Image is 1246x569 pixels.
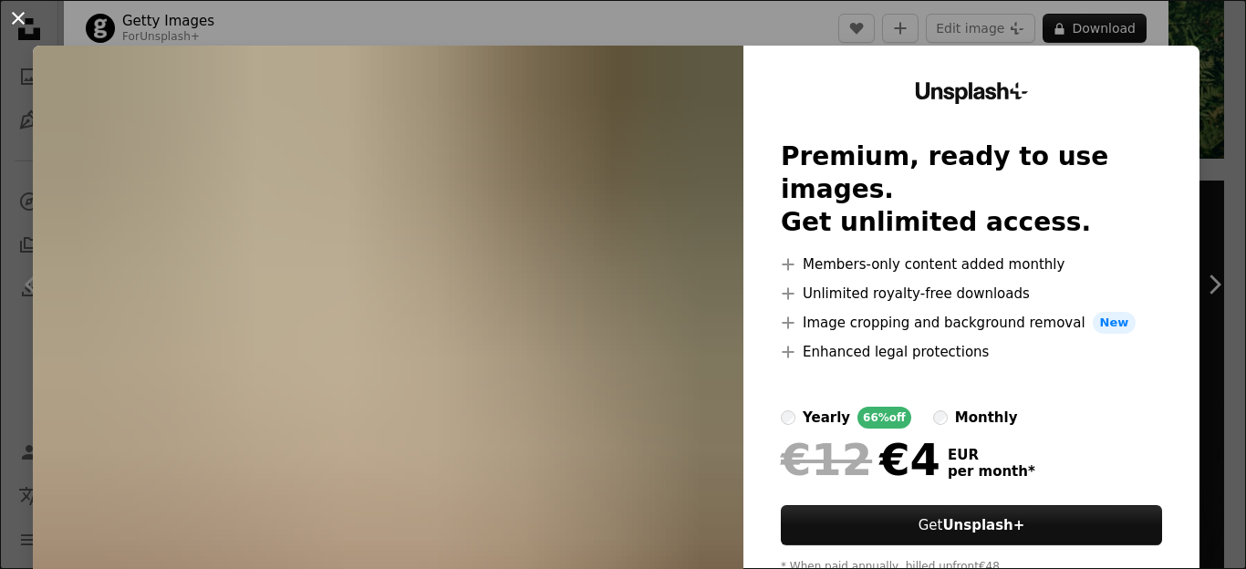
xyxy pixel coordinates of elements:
span: New [1093,312,1137,334]
li: Members-only content added monthly [781,253,1162,275]
li: Unlimited royalty-free downloads [781,283,1162,305]
div: monthly [955,407,1018,429]
div: €4 [781,436,940,483]
li: Enhanced legal protections [781,341,1162,363]
div: yearly [803,407,850,429]
span: €12 [781,436,872,483]
h2: Premium, ready to use images. Get unlimited access. [781,140,1162,239]
strong: Unsplash+ [942,517,1024,533]
button: GetUnsplash+ [781,505,1162,545]
div: 66% off [857,407,911,429]
span: EUR [948,447,1035,463]
span: per month * [948,463,1035,480]
input: monthly [933,410,948,425]
input: yearly66%off [781,410,795,425]
li: Image cropping and background removal [781,312,1162,334]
